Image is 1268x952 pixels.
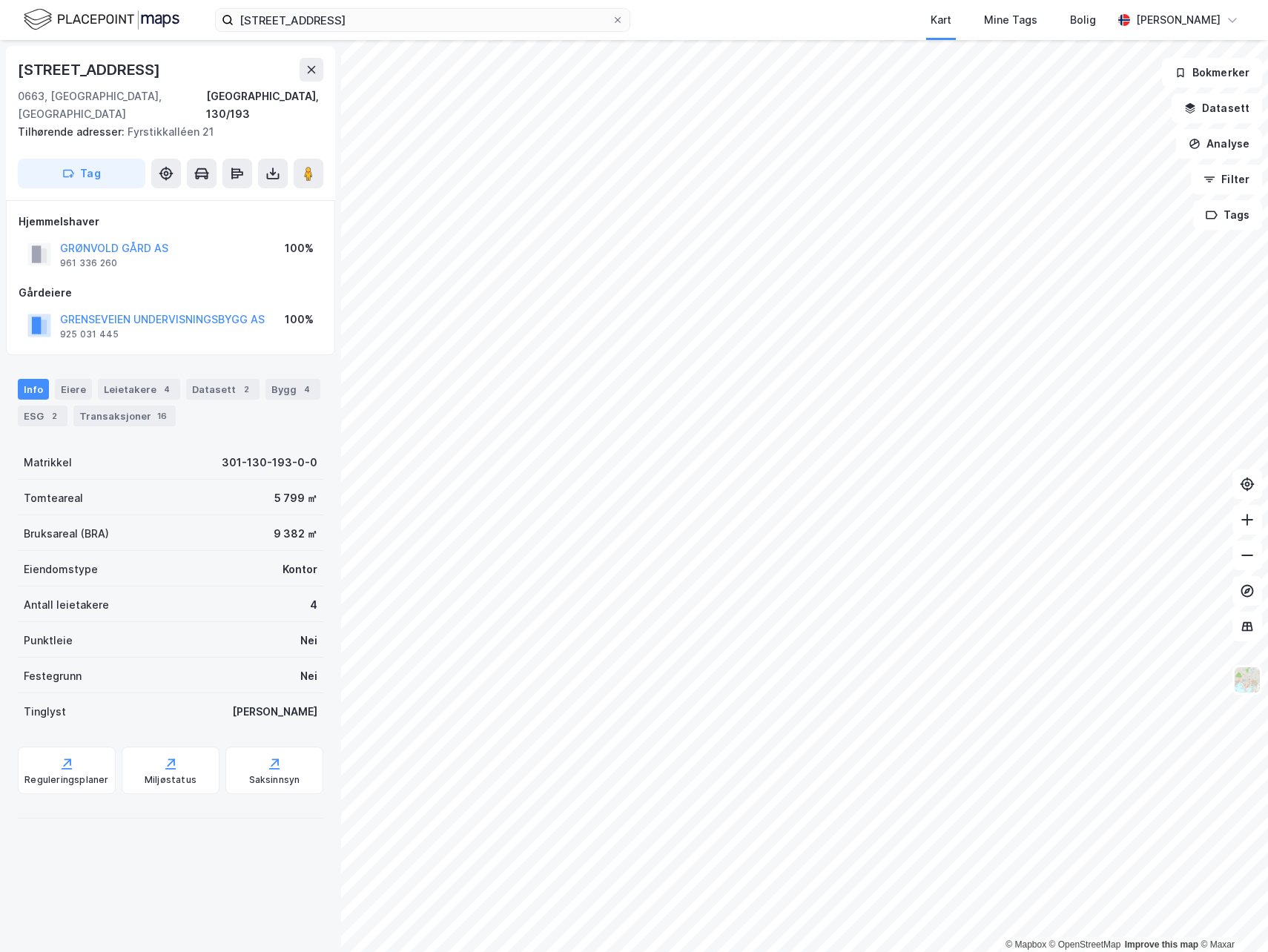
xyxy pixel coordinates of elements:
[24,561,98,578] div: Eiendomstype
[98,379,180,400] div: Leietakere
[234,9,612,31] input: Søk på adresse, matrikkel, gårdeiere, leietakere eller personer
[1049,939,1121,950] a: OpenStreetMap
[232,703,317,721] div: [PERSON_NAME]
[239,382,254,397] div: 2
[300,632,317,649] div: Nei
[1176,129,1262,159] button: Analyse
[984,11,1037,29] div: Mine Tags
[300,667,317,685] div: Nei
[300,382,314,397] div: 4
[1125,939,1198,950] a: Improve this map
[283,561,317,578] div: Kontor
[19,284,323,302] div: Gårdeiere
[1070,11,1096,29] div: Bolig
[18,379,49,400] div: Info
[18,87,206,123] div: 0663, [GEOGRAPHIC_DATA], [GEOGRAPHIC_DATA]
[931,11,951,29] div: Kart
[1194,881,1268,952] div: Kontrollprogram for chat
[24,667,82,685] div: Festegrunn
[60,257,117,269] div: 961 336 260
[24,774,108,786] div: Reguleringsplaner
[1194,881,1268,952] iframe: Chat Widget
[1191,165,1262,194] button: Filter
[24,489,83,507] div: Tomteareal
[24,632,73,649] div: Punktleie
[274,489,317,507] div: 5 799 ㎡
[206,87,323,123] div: [GEOGRAPHIC_DATA], 130/193
[154,409,170,423] div: 16
[24,525,109,543] div: Bruksareal (BRA)
[19,213,323,231] div: Hjemmelshaver
[24,596,109,614] div: Antall leietakere
[1233,666,1261,694] img: Z
[1136,11,1221,29] div: [PERSON_NAME]
[55,379,92,400] div: Eiere
[310,596,317,614] div: 4
[186,379,260,400] div: Datasett
[285,239,314,257] div: 100%
[24,703,66,721] div: Tinglyst
[249,774,300,786] div: Saksinnsyn
[1172,93,1262,123] button: Datasett
[1162,58,1262,87] button: Bokmerker
[18,406,67,426] div: ESG
[222,454,317,472] div: 301-130-193-0-0
[18,125,128,138] span: Tilhørende adresser:
[1193,200,1262,230] button: Tags
[274,525,317,543] div: 9 382 ㎡
[47,409,62,423] div: 2
[145,774,197,786] div: Miljøstatus
[60,328,119,340] div: 925 031 445
[18,58,163,82] div: [STREET_ADDRESS]
[24,7,179,33] img: logo.f888ab2527a4732fd821a326f86c7f29.svg
[265,379,320,400] div: Bygg
[73,406,176,426] div: Transaksjoner
[285,311,314,328] div: 100%
[18,123,311,141] div: Fyrstikkalléen 21
[1006,939,1046,950] a: Mapbox
[24,454,72,472] div: Matrikkel
[159,382,174,397] div: 4
[18,159,145,188] button: Tag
